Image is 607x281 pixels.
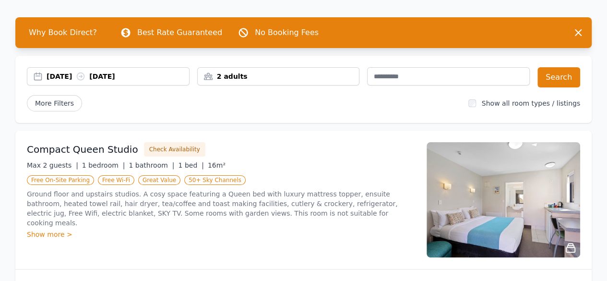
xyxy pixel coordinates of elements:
[98,175,134,185] span: Free Wi-Fi
[198,72,359,81] div: 2 adults
[482,99,580,107] label: Show all room types / listings
[47,72,189,81] div: [DATE] [DATE]
[184,175,246,185] span: 50+ Sky Channels
[82,161,125,169] span: 1 bedroom |
[255,27,319,38] p: No Booking Fees
[27,230,415,239] div: Show more >
[537,67,580,87] button: Search
[129,161,174,169] span: 1 bathroom |
[27,161,78,169] span: Max 2 guests |
[144,142,205,157] button: Check Availability
[27,143,138,156] h3: Compact Queen Studio
[27,95,82,111] span: More Filters
[137,27,222,38] p: Best Rate Guaranteed
[21,23,105,42] span: Why Book Direct?
[138,175,180,185] span: Great Value
[178,161,203,169] span: 1 bed |
[27,189,415,228] p: Ground floor and upstairs studios. A cosy space featuring a Queen bed with luxury mattress topper...
[27,175,94,185] span: Free On-Site Parking
[208,161,226,169] span: 16m²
